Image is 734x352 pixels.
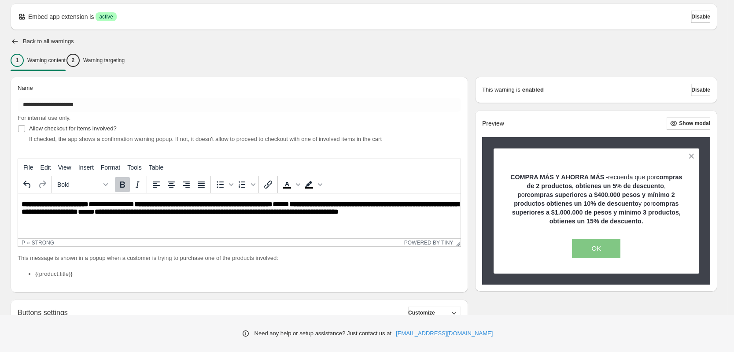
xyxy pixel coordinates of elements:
button: Redo [35,177,50,192]
span: Name [18,85,33,91]
strong: compras superiores a $400.000 pesos y mínimo 2 productos obtienes un 10% de descuento [514,191,675,207]
strong: compras superiores a $1.000.000 de pesos y mínimo 3 productos, obtienes un 15% de descuento. [512,200,681,225]
div: » [27,240,30,246]
div: strong [32,240,54,246]
button: Insert/edit link [261,177,276,192]
button: Italic [130,177,145,192]
p: This warning is [482,85,520,94]
button: Align right [179,177,194,192]
a: Powered by Tiny [404,240,454,246]
p: Warning content [27,57,66,64]
p: Warning targeting [83,57,125,64]
strong: enabled [522,85,544,94]
h2: Preview [482,120,504,127]
div: Background color [302,177,324,192]
div: Bullet list [213,177,235,192]
span: Insert [78,164,94,171]
strong: COMPRA MÁS Y AHORRA MÁS - [510,174,608,181]
button: Customize [408,307,461,319]
span: Tools [127,164,142,171]
button: Disable [691,11,710,23]
span: If checked, the app shows a confirmation warning popup. If not, it doesn't allow to proceed to ch... [29,136,382,142]
span: Edit [41,164,51,171]
span: Disable [691,86,710,93]
a: [EMAIL_ADDRESS][DOMAIN_NAME] [396,329,493,338]
span: active [99,13,113,20]
span: Customize [408,309,435,316]
button: 1Warning content [11,51,66,70]
div: 2 [66,54,80,67]
span: Disable [691,13,710,20]
span: Format [101,164,120,171]
h2: Back to all warnings [23,38,74,45]
button: Align center [164,177,179,192]
p: recuerda que por , por y por [509,173,684,226]
li: {{product.title}} [35,270,461,278]
span: For internal use only. [18,115,70,121]
p: Embed app extension is [28,12,94,21]
button: 2Warning targeting [66,51,125,70]
button: Show modal [667,117,710,130]
button: Formats [54,177,111,192]
iframe: Rich Text Area [18,193,461,238]
span: Table [149,164,163,171]
span: Show modal [679,120,710,127]
button: Undo [20,177,35,192]
div: p [22,240,25,246]
div: 1 [11,54,24,67]
strong: compras de 2 productos, obtienes un 5% de descuento [527,174,682,189]
h2: Buttons settings [18,308,68,317]
button: Disable [691,84,710,96]
span: View [58,164,71,171]
span: Allow checkout for items involved? [29,125,117,132]
div: Numbered list [235,177,257,192]
button: Align left [149,177,164,192]
button: Bold [115,177,130,192]
span: Bold [57,181,100,188]
span: File [23,164,33,171]
div: Text color [280,177,302,192]
p: This message is shown in a popup when a customer is trying to purchase one of the products involved: [18,254,461,263]
button: OK [572,239,620,258]
button: Justify [194,177,209,192]
div: Resize [453,239,461,246]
